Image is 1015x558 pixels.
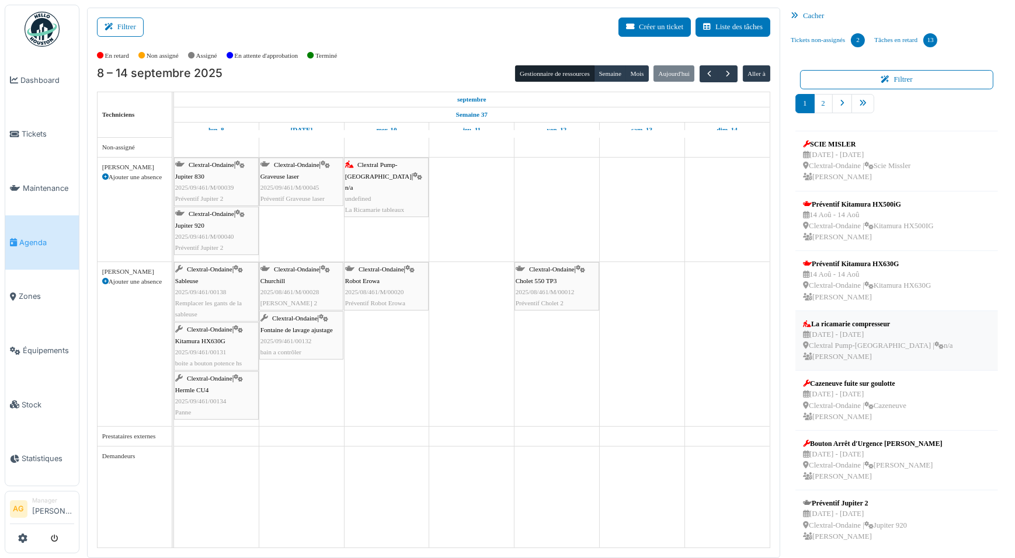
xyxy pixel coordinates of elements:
div: [DATE] - [DATE] Clextral-Ondaine | [PERSON_NAME] [PERSON_NAME] [803,449,942,483]
a: Zones [5,270,79,324]
img: Badge_color-CXgf-gQk.svg [25,12,60,47]
span: Hermle CU4 [175,386,208,393]
div: [DATE] - [DATE] Clextral-Ondaine | Jupiter 920 [PERSON_NAME] [803,508,907,542]
button: Suivant [718,65,738,82]
span: Équipements [23,345,74,356]
div: SCIE MISLER [803,139,910,149]
li: AG [10,500,27,518]
span: Techniciens [102,111,135,118]
span: Clextral-Ondaine [187,375,232,382]
span: boite a bouton potence hs [175,360,242,367]
div: | [175,208,258,253]
div: | [260,264,342,309]
span: Robot Erowa [345,277,380,284]
span: Fontaine de lavage ajustage [260,326,333,333]
div: | [175,264,258,320]
a: Bouton Arrêt d'Urgence [PERSON_NAME] [DATE] - [DATE] Clextral-Ondaine |[PERSON_NAME] [PERSON_NAME] [800,435,945,486]
a: Tickets [5,107,79,162]
div: Prestataires externes [102,431,167,441]
span: Dashboard [20,75,74,86]
span: Clextral-Ondaine [359,266,404,273]
span: 2025/08/461/M/00020 [345,288,404,295]
span: Clextral-Ondaine [529,266,575,273]
span: Panne [175,409,191,416]
span: 2025/09/461/00132 [260,337,312,344]
div: Cacher [786,8,1007,25]
button: Précédent [700,65,719,82]
a: Agenda [5,215,79,270]
div: Bouton Arrêt d'Urgence [PERSON_NAME] [803,438,942,449]
span: Graveuse laser [260,173,299,180]
a: Stock [5,378,79,432]
div: [DATE] - [DATE] Clextral-Ondaine | Cazeneuve [PERSON_NAME] [803,389,906,423]
a: Maintenance [5,161,79,215]
span: Zones [19,291,74,302]
span: Préventif Jupiter 2 [175,195,224,202]
a: Dashboard [5,53,79,107]
button: Aller à [743,65,770,82]
div: La ricamarie compresseur [803,319,953,329]
div: | [260,313,342,358]
div: Non-assigné [102,142,167,152]
div: Préventif Jupiter 2 [803,498,907,508]
label: En retard [105,51,129,61]
span: [PERSON_NAME] 2 [260,299,317,306]
span: Maintenance [23,183,74,194]
span: 2025/09/461/M/00040 [175,233,234,240]
div: Cazeneuve fuite sur goulotte [803,378,906,389]
div: | [345,264,427,309]
a: Statistiques [5,432,79,486]
div: [PERSON_NAME] [102,267,167,277]
span: n/a [345,184,353,191]
label: Non assigné [147,51,179,61]
a: 14 septembre 2025 [714,123,740,137]
a: 10 septembre 2025 [374,123,400,137]
div: | [345,159,427,215]
nav: pager [795,94,998,123]
div: | [175,159,258,204]
div: | [260,159,342,204]
span: Clextral-Ondaine [189,210,234,217]
span: 2025/08/461/M/00028 [260,288,319,295]
label: En attente d'approbation [234,51,298,61]
span: Clextral-Ondaine [189,161,234,168]
a: 11 septembre 2025 [460,123,484,137]
a: Équipements [5,323,79,378]
label: Assigné [196,51,217,61]
div: Demandeurs [102,451,167,461]
span: Clextral-Ondaine [274,266,319,273]
button: Filtrer [800,70,993,89]
h2: 8 – 14 septembre 2025 [97,67,223,81]
a: Liste des tâches [696,18,770,37]
a: Préventif Kitamura HX500iG 14 Aoû - 14 Aoû Clextral-Ondaine |Kitamura HX500IG [PERSON_NAME] [800,196,936,246]
span: La Ricamarie tableaux [345,206,404,213]
div: 2 [851,33,865,47]
a: Tickets non-assignés [786,25,870,56]
span: Préventif Robot Erowa [345,299,405,306]
a: Préventif Jupiter 2 [DATE] - [DATE] Clextral-Ondaine |Jupiter 920 [PERSON_NAME] [800,495,910,545]
button: Aujourd'hui [654,65,694,82]
a: Préventif Kitamura HX630G 14 Aoû - 14 Aoû Clextral-Ondaine |Kitamura HX630G [PERSON_NAME] [800,256,934,306]
a: Tâches en retard [870,25,942,56]
div: Manager [32,496,74,505]
a: La ricamarie compresseur [DATE] - [DATE] Clextral Pump-[GEOGRAPHIC_DATA] |n/a [PERSON_NAME] [800,316,955,366]
a: Cazeneuve fuite sur goulotte [DATE] - [DATE] Clextral-Ondaine |Cazeneuve [PERSON_NAME] [800,375,909,426]
span: Préventif Graveuse laser [260,195,325,202]
span: Jupiter 920 [175,222,204,229]
div: [DATE] - [DATE] Clextral Pump-[GEOGRAPHIC_DATA] | n/a [PERSON_NAME] [803,329,953,363]
span: Stock [22,399,74,410]
div: Ajouter une absence [102,277,167,287]
div: [PERSON_NAME] [102,162,167,172]
span: Clextral-Ondaine [187,266,232,273]
button: Créer un ticket [618,18,691,37]
span: Préventif Jupiter 2 [175,244,224,251]
span: bain a contrôler [260,348,301,355]
span: Clextral Pump-[GEOGRAPHIC_DATA] [345,161,412,179]
a: AG Manager[PERSON_NAME] [10,496,74,524]
span: undefined [345,195,371,202]
div: Préventif Kitamura HX500iG [803,199,933,210]
div: Ajouter une absence [102,172,167,182]
span: 2025/09/461/00131 [175,348,227,355]
div: | [175,324,258,369]
a: 8 septembre 2025 [206,123,227,137]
